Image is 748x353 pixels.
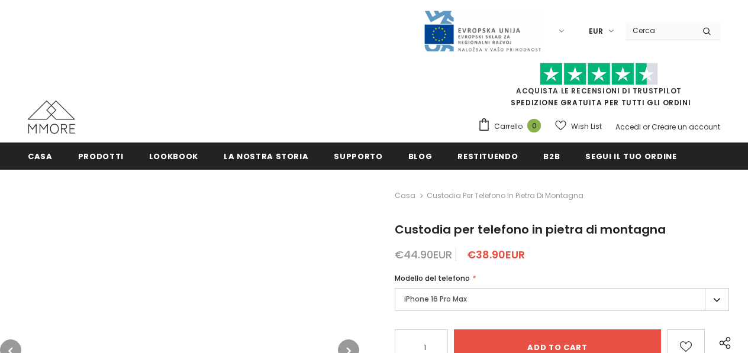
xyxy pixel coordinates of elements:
[467,247,525,262] span: €38.90EUR
[423,25,541,35] a: Javni Razpis
[589,25,603,37] span: EUR
[494,121,523,132] span: Carrello
[543,151,560,162] span: B2B
[224,151,308,162] span: La nostra storia
[652,122,720,132] a: Creare un account
[615,122,641,132] a: Accedi
[555,116,602,137] a: Wish List
[395,247,452,262] span: €44.90EUR
[643,122,650,132] span: or
[478,68,720,108] span: SPEDIZIONE GRATUITA PER TUTTI GLI ORDINI
[478,118,547,135] a: Carrello 0
[395,288,729,311] label: iPhone 16 Pro Max
[28,143,53,169] a: Casa
[423,9,541,53] img: Javni Razpis
[408,143,433,169] a: Blog
[540,63,658,86] img: Fidati di Pilot Stars
[224,143,308,169] a: La nostra storia
[78,151,124,162] span: Prodotti
[585,143,676,169] a: Segui il tuo ordine
[516,86,682,96] a: Acquista le recensioni di TrustPilot
[457,151,518,162] span: Restituendo
[78,143,124,169] a: Prodotti
[571,121,602,132] span: Wish List
[626,22,694,39] input: Search Site
[427,189,583,203] span: Custodia per telefono in pietra di montagna
[395,273,470,283] span: Modello del telefono
[395,221,666,238] span: Custodia per telefono in pietra di montagna
[149,151,198,162] span: Lookbook
[585,151,676,162] span: Segui il tuo ordine
[28,101,75,134] img: Casi MMORE
[457,143,518,169] a: Restituendo
[408,151,433,162] span: Blog
[527,119,541,132] span: 0
[334,143,382,169] a: supporto
[149,143,198,169] a: Lookbook
[28,151,53,162] span: Casa
[334,151,382,162] span: supporto
[543,143,560,169] a: B2B
[395,189,415,203] a: Casa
